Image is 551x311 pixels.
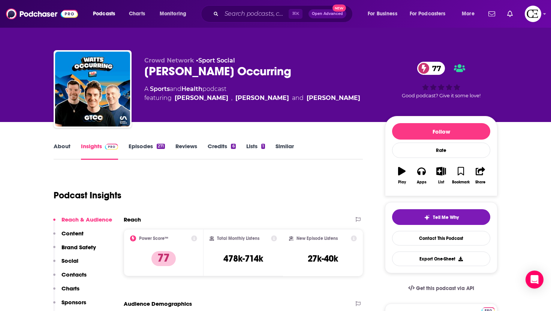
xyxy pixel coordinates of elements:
span: , [231,94,232,103]
span: Good podcast? Give it some love! [402,93,481,98]
button: Open AdvancedNew [308,9,346,18]
a: Get this podcast via API [402,279,480,298]
button: Export One-Sheet [392,251,490,266]
button: open menu [154,8,196,20]
span: Crowd Network [144,57,194,64]
span: Open Advanced [312,12,343,16]
span: Get this podcast via API [416,285,474,292]
div: A podcast [144,85,360,103]
button: open menu [405,8,457,20]
p: Brand Safety [61,244,96,251]
img: Watts Occurring [55,52,130,126]
a: Similar [275,143,294,160]
h2: Reach [124,216,141,223]
div: Search podcasts, credits, & more... [208,5,360,22]
span: For Podcasters [410,9,446,19]
div: [PERSON_NAME] [175,94,228,103]
div: [PERSON_NAME] [235,94,289,103]
button: Brand Safety [53,244,96,257]
a: About [54,143,70,160]
div: List [438,180,444,185]
h1: Podcast Insights [54,190,121,201]
h2: New Episode Listens [296,236,338,241]
span: Charts [129,9,145,19]
p: Sponsors [61,299,86,306]
button: open menu [362,8,407,20]
a: Health [181,85,202,92]
input: Search podcasts, credits, & more... [222,8,289,20]
p: Content [61,230,84,237]
div: 1 [261,144,265,149]
img: User Profile [525,6,541,22]
span: Monitoring [160,9,186,19]
span: featuring [144,94,360,103]
h3: 27k-40k [308,253,338,264]
span: and [292,94,304,103]
h2: Audience Demographics [124,300,192,307]
a: Charts [124,8,150,20]
h2: Power Score™ [139,236,168,241]
div: 77Good podcast? Give it some love! [385,57,497,103]
h2: Total Monthly Listens [217,236,259,241]
button: Share [471,162,490,189]
a: InsightsPodchaser Pro [81,143,118,160]
span: More [462,9,475,19]
div: 271 [157,144,165,149]
p: Reach & Audience [61,216,112,223]
img: Podchaser Pro [105,144,118,150]
button: Contacts [53,271,87,285]
span: • [196,57,235,64]
span: and [170,85,181,92]
button: Play [392,162,412,189]
button: Bookmark [451,162,470,189]
button: Show profile menu [525,6,541,22]
span: For Business [368,9,397,19]
p: Contacts [61,271,87,278]
button: open menu [88,8,125,20]
a: Credits6 [208,143,235,160]
button: Social [53,257,78,271]
a: Episodes271 [129,143,165,160]
button: Follow [392,123,490,140]
button: tell me why sparkleTell Me Why [392,209,490,225]
button: List [431,162,451,189]
span: Podcasts [93,9,115,19]
img: Podchaser - Follow, Share and Rate Podcasts [6,7,78,21]
div: Share [475,180,485,185]
h3: 478k-714k [223,253,263,264]
div: Play [398,180,406,185]
a: Lists1 [246,143,265,160]
button: open menu [457,8,484,20]
span: Tell Me Why [433,214,459,220]
a: Sport Social [198,57,235,64]
a: Show notifications dropdown [504,7,516,20]
span: ⌘ K [289,9,302,19]
div: Bookmark [452,180,470,185]
button: Charts [53,285,79,299]
span: Logged in as cozyearthaudio [525,6,541,22]
a: 77 [417,62,445,75]
p: 77 [151,251,176,266]
div: Rate [392,143,490,158]
div: 6 [231,144,235,149]
button: Reach & Audience [53,216,112,230]
a: Sports [150,85,170,92]
span: New [332,4,346,12]
a: Contact This Podcast [392,231,490,246]
img: tell me why sparkle [424,214,430,220]
p: Social [61,257,78,264]
button: Apps [412,162,431,189]
span: 77 [425,62,445,75]
a: Reviews [175,143,197,160]
button: Content [53,230,84,244]
div: [PERSON_NAME] [307,94,360,103]
div: Apps [417,180,427,185]
a: Show notifications dropdown [485,7,498,20]
div: Open Intercom Messenger [526,271,544,289]
p: Charts [61,285,79,292]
